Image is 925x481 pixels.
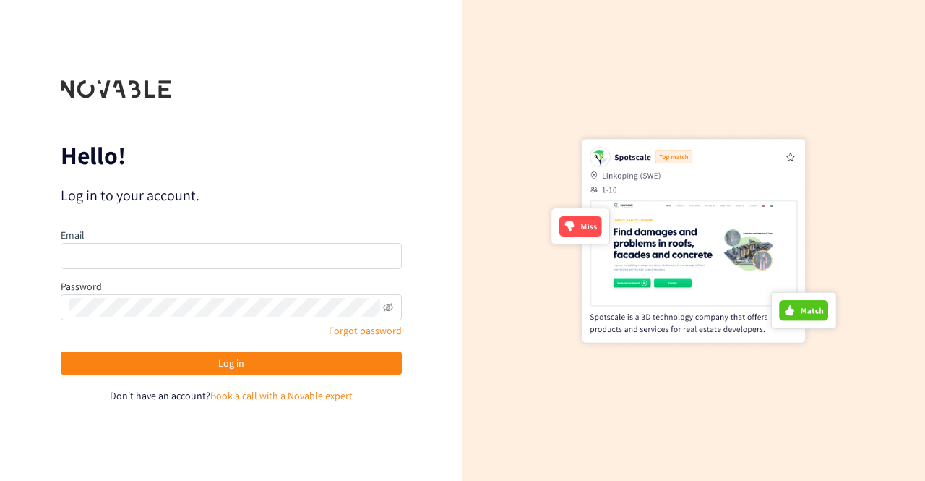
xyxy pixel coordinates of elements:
[61,280,102,293] label: Password
[61,185,402,205] p: Log in to your account.
[329,324,402,337] a: Forgot password
[210,389,353,402] a: Book a call with a Novable expert
[61,352,402,375] button: Log in
[110,389,210,402] span: Don't have an account?
[61,144,402,167] p: Hello!
[61,229,85,242] label: Email
[383,302,393,312] span: eye-invisible
[218,355,244,371] span: Log in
